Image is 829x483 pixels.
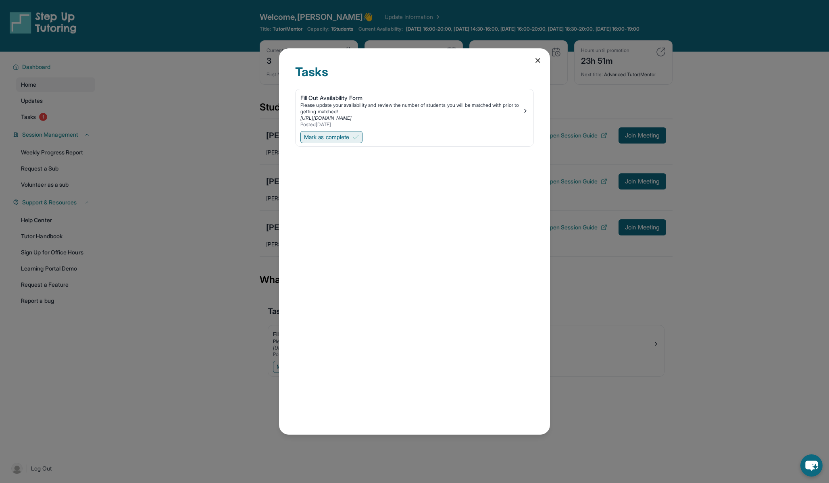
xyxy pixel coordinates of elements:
[300,121,522,128] div: Posted [DATE]
[304,133,349,141] span: Mark as complete
[296,89,533,129] a: Fill Out Availability FormPlease update your availability and review the number of students you w...
[352,134,359,140] img: Mark as complete
[300,102,522,115] div: Please update your availability and review the number of students you will be matched with prior ...
[300,115,352,121] a: [URL][DOMAIN_NAME]
[800,454,823,477] button: chat-button
[300,131,362,143] button: Mark as complete
[300,94,522,102] div: Fill Out Availability Form
[295,65,534,89] div: Tasks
